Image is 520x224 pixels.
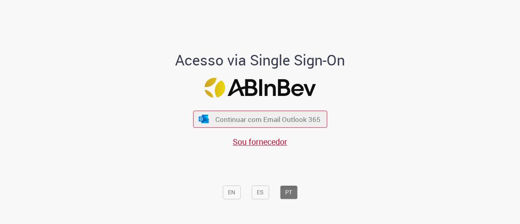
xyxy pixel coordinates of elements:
img: ícone Azure/Microsoft 360 [198,115,210,123]
button: EN [223,185,240,199]
span: Continuar com Email Outlook 365 [215,115,321,124]
a: Sou fornecedor [233,136,287,147]
h1: Acesso via Single Sign-On [147,52,373,68]
button: ícone Azure/Microsoft 360 Continuar com Email Outlook 365 [193,111,327,128]
img: Logo ABInBev [204,78,316,98]
button: PT [280,185,297,199]
button: ES [251,185,269,199]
